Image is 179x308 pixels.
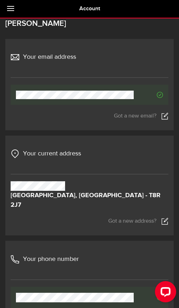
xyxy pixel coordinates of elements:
[149,278,179,308] iframe: LiveChat chat widget
[11,255,79,276] h3: Your phone number
[23,149,81,159] span: Your current address
[11,52,76,74] h3: Your email address
[11,113,168,120] a: Got a new email?
[79,5,100,12] span: Account
[108,218,168,225] a: Got a new address?
[134,92,163,98] span: Verified
[11,191,168,210] strong: [GEOGRAPHIC_DATA], [GEOGRAPHIC_DATA] - T8R 2J7
[5,20,174,36] h3: [PERSON_NAME]
[134,294,163,301] span: Verified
